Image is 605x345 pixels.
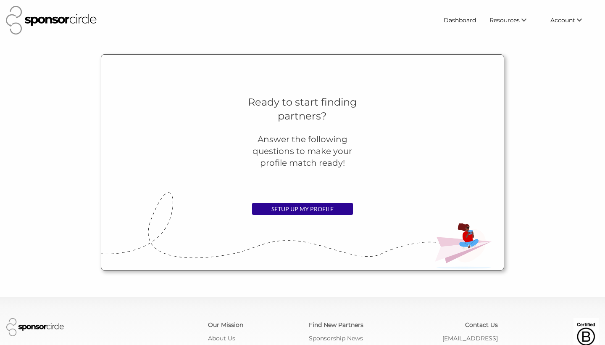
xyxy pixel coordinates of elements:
[489,16,520,24] span: Resources
[465,321,498,329] a: Contact Us
[309,321,363,329] a: Find New Partners
[208,334,235,342] a: About Us
[208,321,243,329] a: Our Mission
[544,13,599,28] li: Account
[6,6,97,34] img: Sponsor Circle Logo
[242,95,363,123] h4: Ready to start finding partners?
[437,13,483,28] a: Dashboard
[242,133,363,169] h5: Answer the following questions to make your profile match ready!
[550,16,575,24] span: Account
[6,318,64,336] img: Sponsor Circle Logo
[483,13,544,28] li: Resources
[309,334,363,342] a: Sponsorship News
[252,203,353,215] a: SETUP UP MY PROFILE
